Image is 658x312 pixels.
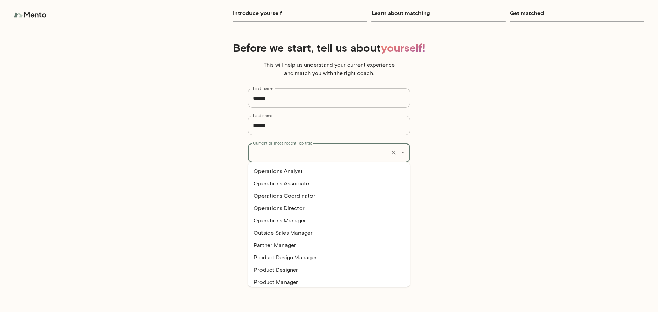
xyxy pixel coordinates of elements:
[260,61,398,77] p: This will help us understand your current experience and match you with the right coach.
[253,113,272,118] label: Last name
[371,8,506,18] h6: Learn about matching
[510,8,644,18] h6: Get matched
[248,227,410,239] li: Outside Sales Manager
[248,214,410,227] li: Operations Manager
[248,251,410,264] li: Product Design Manager
[248,239,410,251] li: Partner Manager
[248,202,410,214] li: Operations Director
[248,264,410,276] li: Product Designer
[381,41,425,54] span: yourself!
[248,276,410,288] li: Product Manager
[248,165,410,177] li: Operations Analyst
[398,148,407,158] button: Close
[253,85,273,91] label: First name
[248,190,410,202] li: Operations Coordinator
[389,148,399,158] button: Clear
[233,8,367,18] h6: Introduce yourself
[248,177,410,190] li: Operations Associate
[253,140,312,146] label: Current or most recent job title
[71,41,587,54] h4: Before we start, tell us about
[14,8,48,22] img: logo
